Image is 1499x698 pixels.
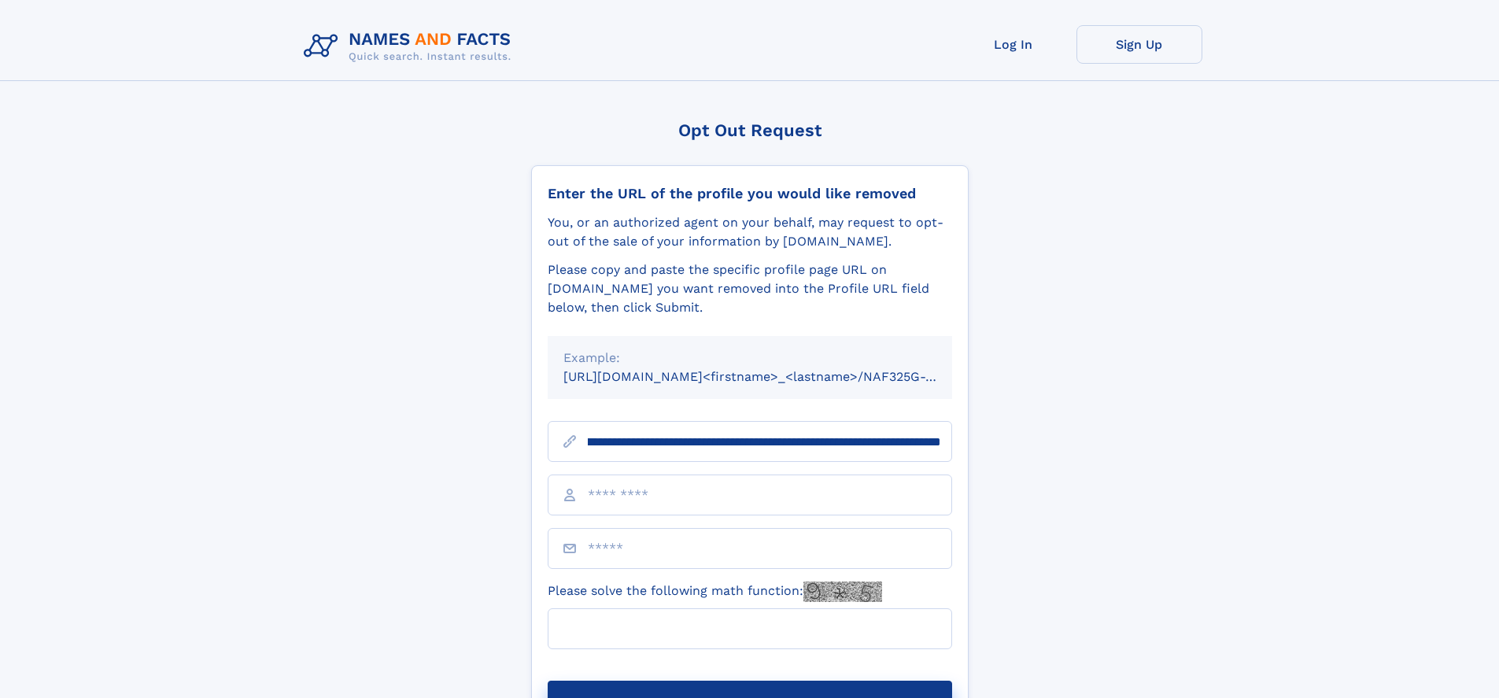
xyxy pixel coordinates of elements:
[297,25,524,68] img: Logo Names and Facts
[563,349,936,367] div: Example:
[531,120,969,140] div: Opt Out Request
[563,369,982,384] small: [URL][DOMAIN_NAME]<firstname>_<lastname>/NAF325G-xxxxxxxx
[951,25,1076,64] a: Log In
[548,582,882,602] label: Please solve the following math function:
[1076,25,1202,64] a: Sign Up
[548,213,952,251] div: You, or an authorized agent on your behalf, may request to opt-out of the sale of your informatio...
[548,260,952,317] div: Please copy and paste the specific profile page URL on [DOMAIN_NAME] you want removed into the Pr...
[548,185,952,202] div: Enter the URL of the profile you would like removed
